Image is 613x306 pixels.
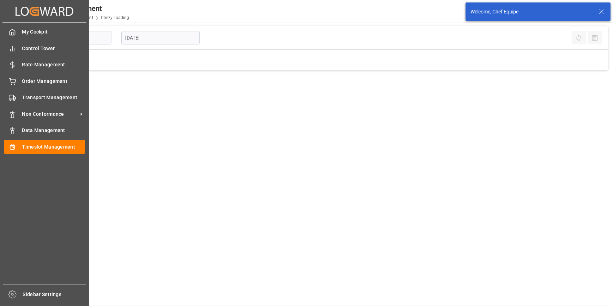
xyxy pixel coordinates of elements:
a: Order Management [4,74,85,88]
span: Non Conformance [22,110,78,118]
input: DD-MM-YYYY [121,31,200,44]
a: Timeslot Management [4,140,85,154]
div: Welcome, Chef Equipe [471,8,592,16]
span: Control Tower [22,45,85,52]
a: My Cockpit [4,25,85,39]
span: Sidebar Settings [23,291,86,298]
a: Rate Management [4,58,85,72]
span: Timeslot Management [22,143,85,151]
span: Transport Management [22,94,85,101]
a: Transport Management [4,91,85,104]
span: Rate Management [22,61,85,68]
span: Data Management [22,127,85,134]
a: Control Tower [4,41,85,55]
a: Data Management [4,124,85,137]
span: Order Management [22,78,85,85]
span: My Cockpit [22,28,85,36]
